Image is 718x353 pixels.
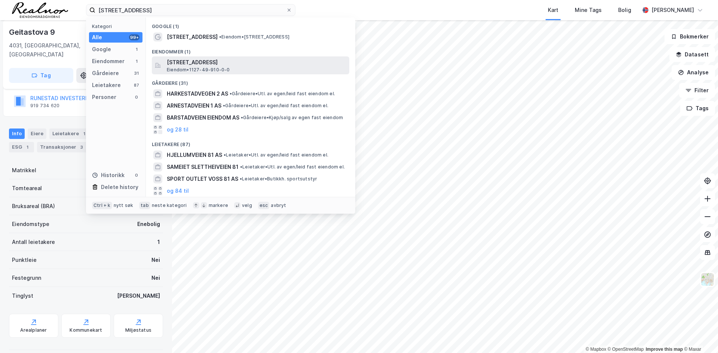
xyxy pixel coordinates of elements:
[681,317,718,353] div: Kontrollprogram for chat
[146,74,355,88] div: Gårdeiere (31)
[12,291,33,300] div: Tinglyst
[152,202,187,208] div: neste kategori
[92,81,121,90] div: Leietakere
[92,45,111,54] div: Google
[681,317,718,353] iframe: Chat Widget
[240,164,242,170] span: •
[9,41,105,59] div: 4031, [GEOGRAPHIC_DATA], [GEOGRAPHIC_DATA]
[151,273,160,282] div: Nei
[24,143,31,151] div: 1
[129,34,139,40] div: 99+
[117,291,160,300] div: [PERSON_NAME]
[167,174,238,183] span: SPORT OUTLET VOSS 81 AS
[12,273,41,282] div: Festegrunn
[12,256,37,264] div: Punktleie
[167,151,222,160] span: HJELLUMVEIEN 81 AS
[240,164,345,170] span: Leietaker • Utl. av egen/leid fast eiendom el.
[12,2,68,18] img: realnor-logo.934646d98de889bb5806.png
[80,130,88,137] div: 1
[92,33,102,42] div: Alle
[258,202,270,209] div: esc
[548,6,558,15] div: Kart
[134,58,139,64] div: 1
[134,82,139,88] div: 87
[146,18,355,31] div: Google (1)
[92,171,125,180] div: Historikk
[167,101,221,110] span: ARNESTADVEIEN 1 AS
[209,202,228,208] div: markere
[28,128,46,139] div: Eiere
[242,202,252,208] div: velg
[92,69,119,78] div: Gårdeiere
[12,166,36,175] div: Matrikkel
[230,91,232,96] span: •
[646,347,683,352] a: Improve this map
[157,238,160,247] div: 1
[12,202,55,211] div: Bruksareal (BRA)
[9,142,34,152] div: ESG
[9,128,25,139] div: Info
[167,162,239,171] span: SAMEIET SLETTHEIVEIEN 81
[151,256,160,264] div: Nei
[223,103,328,109] span: Gårdeiere • Utl. av egen/leid fast eiendom el.
[575,6,602,15] div: Mine Tags
[167,58,346,67] span: [STREET_ADDRESS]
[241,115,243,120] span: •
[125,327,151,333] div: Miljøstatus
[167,186,189,195] button: og 84 til
[12,184,42,193] div: Tomteareal
[146,136,355,149] div: Leietakere (87)
[680,101,715,116] button: Tags
[139,202,150,209] div: tab
[167,89,228,98] span: HARKESTADVEGEN 2 AS
[167,125,188,134] button: og 28 til
[137,220,160,229] div: Enebolig
[219,34,221,40] span: •
[224,152,328,158] span: Leietaker • Utl. av egen/leid fast eiendom el.
[167,67,230,73] span: Eiendom • 1127-49-910-0-0
[618,6,631,15] div: Bolig
[12,238,55,247] div: Antall leietakere
[49,128,91,139] div: Leietakere
[92,24,142,29] div: Kategori
[679,83,715,98] button: Filter
[586,347,606,352] a: Mapbox
[219,34,289,40] span: Eiendom • [STREET_ADDRESS]
[92,93,116,102] div: Personer
[134,46,139,52] div: 1
[95,4,286,16] input: Søk på adresse, matrikkel, gårdeiere, leietakere eller personer
[9,26,56,38] div: Geitastova 9
[12,220,49,229] div: Eiendomstype
[30,103,59,109] div: 919 734 620
[669,47,715,62] button: Datasett
[240,176,317,182] span: Leietaker • Butikkh. sportsutstyr
[241,115,343,121] span: Gårdeiere • Kjøp/salg av egen fast eiendom
[223,103,225,108] span: •
[271,202,286,208] div: avbryt
[672,65,715,80] button: Analyse
[700,272,715,287] img: Z
[224,152,226,158] span: •
[608,347,644,352] a: OpenStreetMap
[230,91,335,97] span: Gårdeiere • Utl. av egen/leid fast eiendom el.
[20,327,47,333] div: Arealplaner
[101,183,138,192] div: Delete history
[240,176,242,182] span: •
[167,32,218,41] span: [STREET_ADDRESS]
[134,70,139,76] div: 31
[92,202,112,209] div: Ctrl + k
[134,94,139,100] div: 0
[167,113,239,122] span: BARSTADVEIEN EIENDOM AS
[134,172,139,178] div: 0
[78,143,85,151] div: 3
[70,327,102,333] div: Kommunekart
[114,202,134,208] div: nytt søk
[651,6,694,15] div: [PERSON_NAME]
[665,29,715,44] button: Bokmerker
[92,57,125,66] div: Eiendommer
[37,142,88,152] div: Transaksjoner
[146,43,355,56] div: Eiendommer (1)
[9,68,73,83] button: Tag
